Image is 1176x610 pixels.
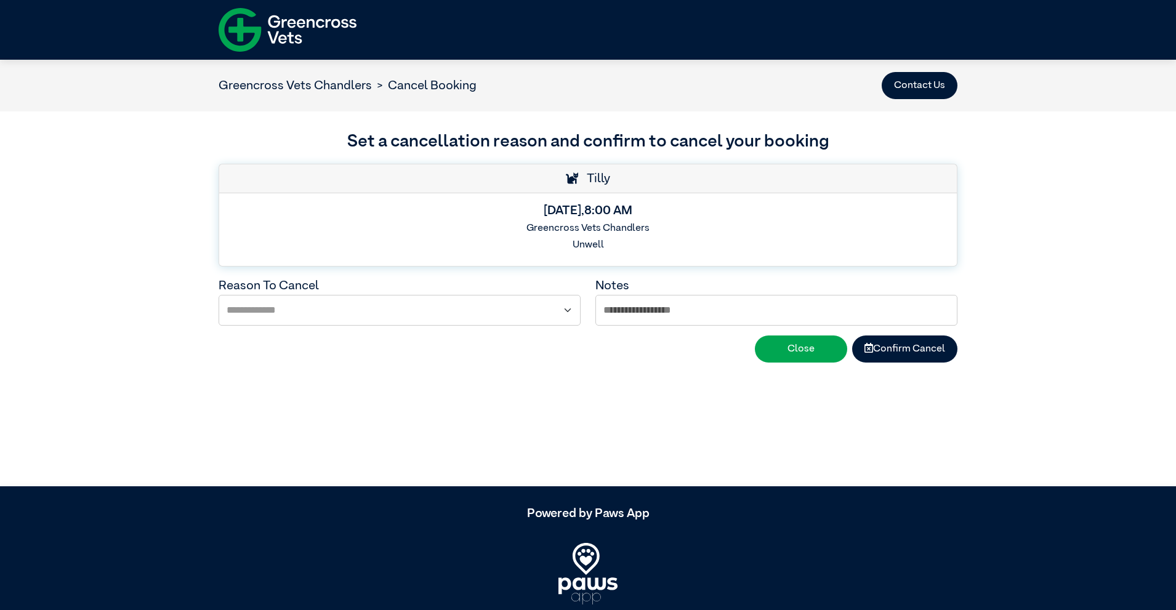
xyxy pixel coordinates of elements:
h5: [DATE] , 8:00 AM [229,203,947,218]
h5: Powered by Paws App [219,506,957,521]
h6: Greencross Vets Chandlers [229,223,947,235]
label: Notes [595,279,629,292]
img: PawsApp [558,543,618,604]
span: Tilly [581,172,610,185]
h3: Set a cancellation reason and confirm to cancel your booking [219,129,957,155]
a: Greencross Vets Chandlers [219,79,372,92]
h6: Unwell [229,239,947,251]
li: Cancel Booking [372,76,477,95]
nav: breadcrumb [219,76,477,95]
label: Reason To Cancel [219,279,319,292]
img: f-logo [219,3,356,57]
button: Contact Us [882,72,957,99]
button: Confirm Cancel [852,335,957,363]
button: Close [755,335,847,363]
